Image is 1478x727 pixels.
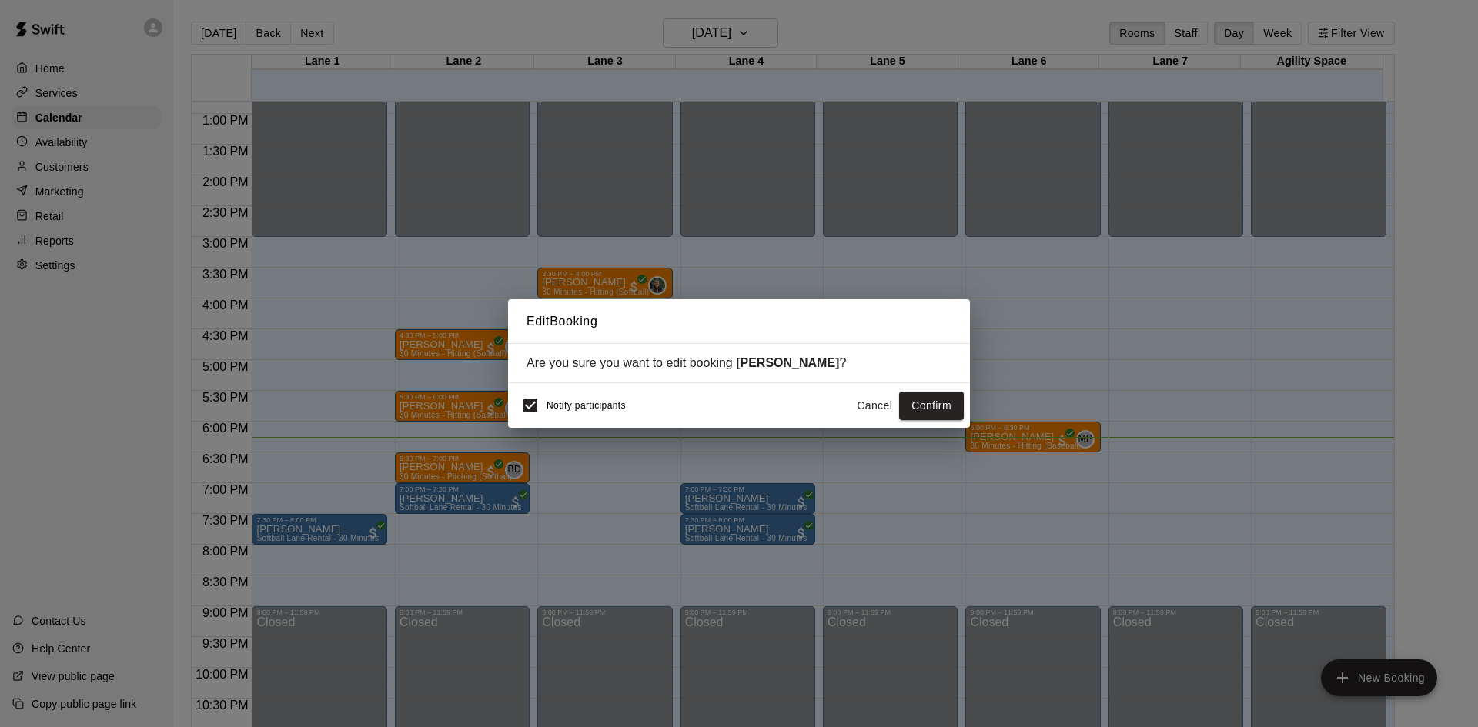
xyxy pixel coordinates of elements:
[508,299,970,344] h2: Edit Booking
[899,392,964,420] button: Confirm
[547,401,626,412] span: Notify participants
[736,356,839,369] strong: [PERSON_NAME]
[850,392,899,420] button: Cancel
[527,356,951,370] div: Are you sure you want to edit booking ?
